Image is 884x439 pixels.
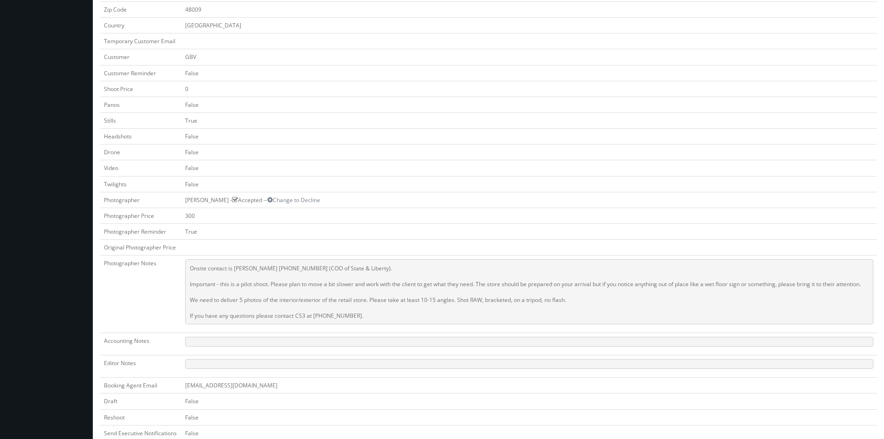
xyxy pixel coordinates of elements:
[181,144,877,160] td: False
[100,409,181,425] td: Reshoot
[100,208,181,223] td: Photographer Price
[181,18,877,33] td: [GEOGRAPHIC_DATA]
[181,49,877,65] td: GBV
[181,129,877,144] td: False
[181,97,877,112] td: False
[100,144,181,160] td: Drone
[181,192,877,208] td: [PERSON_NAME] - Accepted --
[100,256,181,333] td: Photographer Notes
[100,65,181,81] td: Customer Reminder
[181,176,877,192] td: False
[181,81,877,97] td: 0
[100,18,181,33] td: Country
[181,409,877,425] td: False
[100,355,181,378] td: Editor Notes
[181,208,877,223] td: 300
[181,160,877,176] td: False
[100,33,181,49] td: Temporary Customer Email
[181,112,877,128] td: True
[100,240,181,256] td: Original Photographer Price
[181,65,877,81] td: False
[100,223,181,239] td: Photographer Reminder
[100,378,181,393] td: Booking Agent Email
[100,192,181,208] td: Photographer
[100,129,181,144] td: Headshots
[100,393,181,409] td: Draft
[100,112,181,128] td: Stills
[100,333,181,355] td: Accounting Notes
[181,223,877,239] td: True
[100,160,181,176] td: Video
[100,1,181,17] td: Zip Code
[100,49,181,65] td: Customer
[181,1,877,17] td: 48009
[185,259,873,324] pre: Onsite contact is [PERSON_NAME] [PHONE_NUMBER] (COO of State & Liberty). Important - this is a pi...
[181,393,877,409] td: False
[100,97,181,112] td: Panos
[100,176,181,192] td: Twilights
[100,81,181,97] td: Shoot Price
[267,196,320,204] a: Change to Decline
[181,378,877,393] td: [EMAIL_ADDRESS][DOMAIN_NAME]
